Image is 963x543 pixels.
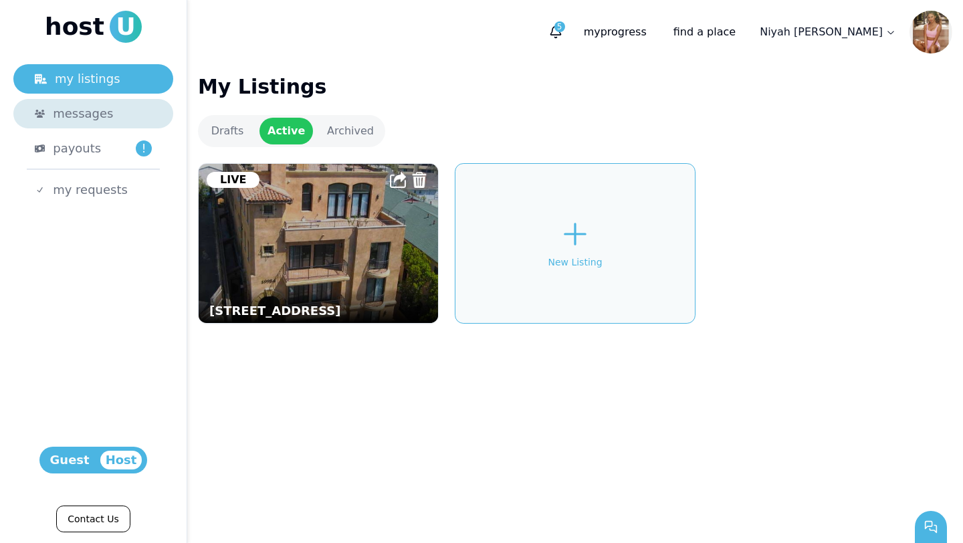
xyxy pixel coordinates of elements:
p: [STREET_ADDRESS] [209,304,438,318]
a: my listings [13,64,173,94]
a: hostU [45,11,142,43]
span: my [584,25,601,38]
span: host [45,13,104,40]
span: messages [53,104,113,123]
a: Niyah [PERSON_NAME] [752,19,904,45]
a: find a place [663,19,746,45]
span: Guest [45,451,95,469]
a: New Listing [455,163,695,324]
a: my requests [13,175,173,205]
a: messages [13,99,173,128]
img: Niyah Coleman avatar [909,11,952,53]
span: payouts [53,139,101,158]
span: Host [100,451,142,469]
a: payouts! [13,134,173,163]
span: 5 [554,21,565,32]
div: my listings [35,70,152,88]
a: Contact Us [56,506,130,532]
img: Share [390,172,406,188]
h1: My Listings [198,75,952,99]
a: Archived [318,118,383,144]
img: 10984 Strathmore Dr, Los Angeles, CA 90024, USA [199,164,438,323]
button: 5 [544,20,568,44]
a: Active [259,118,313,144]
span: ! [136,140,152,156]
div: Live [207,172,259,188]
a: Drafts [201,118,254,144]
span: my requests [53,181,128,199]
p: Niyah [PERSON_NAME] [760,24,883,40]
span: U [110,11,142,43]
p: progress [573,19,657,45]
a: 10984 Strathmore Dr, Los Angeles, CA 90024, USA[STREET_ADDRESS]ShareTrashLive [198,163,439,324]
img: Trash [411,172,427,188]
